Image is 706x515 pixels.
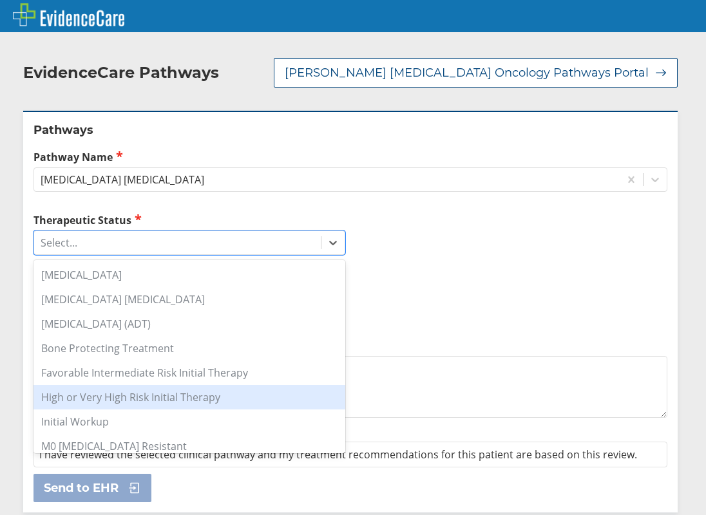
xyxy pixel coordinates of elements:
[33,409,345,434] div: Initial Workup
[33,122,667,138] h2: Pathways
[44,480,119,496] span: Send to EHR
[285,65,649,80] span: [PERSON_NAME] [MEDICAL_DATA] Oncology Pathways Portal
[41,173,204,187] div: [MEDICAL_DATA] [MEDICAL_DATA]
[39,447,637,462] span: I have reviewed the selected clinical pathway and my treatment recommendations for this patient a...
[33,336,345,360] div: Bone Protecting Treatment
[41,236,77,250] div: Select...
[33,212,345,227] label: Therapeutic Status
[33,312,345,336] div: [MEDICAL_DATA] (ADT)
[13,3,124,26] img: EvidenceCare
[33,149,667,164] label: Pathway Name
[33,385,345,409] div: High or Very High Risk Initial Therapy
[33,263,345,287] div: [MEDICAL_DATA]
[33,287,345,312] div: [MEDICAL_DATA] [MEDICAL_DATA]
[23,63,219,82] h2: EvidenceCare Pathways
[33,339,667,353] label: Additional Details
[33,434,345,458] div: M0 [MEDICAL_DATA] Resistant
[33,474,151,502] button: Send to EHR
[33,360,345,385] div: Favorable Intermediate Risk Initial Therapy
[274,58,678,88] button: [PERSON_NAME] [MEDICAL_DATA] Oncology Pathways Portal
